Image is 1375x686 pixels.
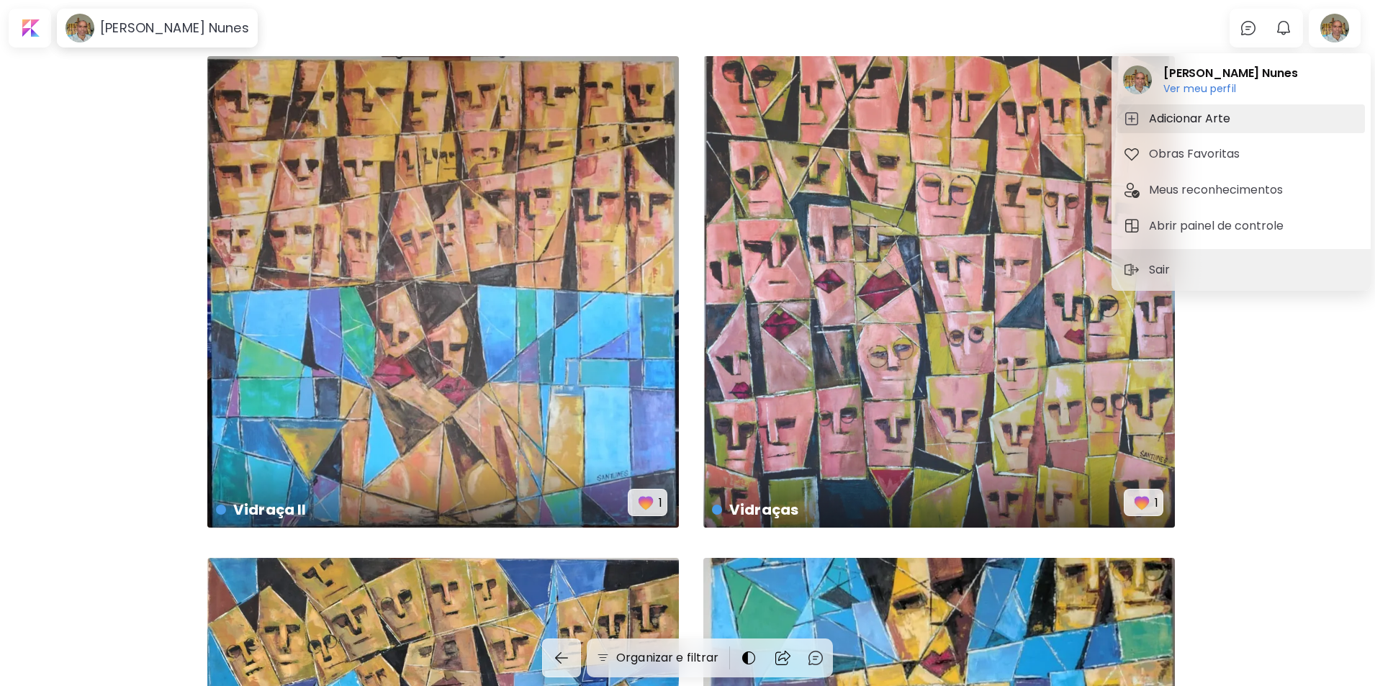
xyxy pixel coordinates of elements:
[1117,256,1181,284] button: sign-outSair
[1149,181,1287,199] h5: Meus reconhecimentos
[1149,217,1288,235] h5: Abrir painel de controle
[1149,110,1235,127] h5: Adicionar Arte
[1123,181,1140,199] img: tab
[1117,176,1365,204] button: tabMeus reconhecimentos
[1123,217,1140,235] img: tab
[1117,212,1365,240] button: tabAbrir painel de controle
[1123,145,1140,163] img: tab
[1149,261,1175,279] p: Sair
[1123,261,1140,279] img: sign-out
[1163,82,1297,95] h6: Ver meu perfil
[1117,140,1365,168] button: tabObras Favoritas
[1163,65,1297,82] h2: [PERSON_NAME] Nunes
[1117,104,1365,133] button: tabAdicionar Arte
[1123,110,1140,127] img: tab
[1149,145,1244,163] h5: Obras Favoritas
